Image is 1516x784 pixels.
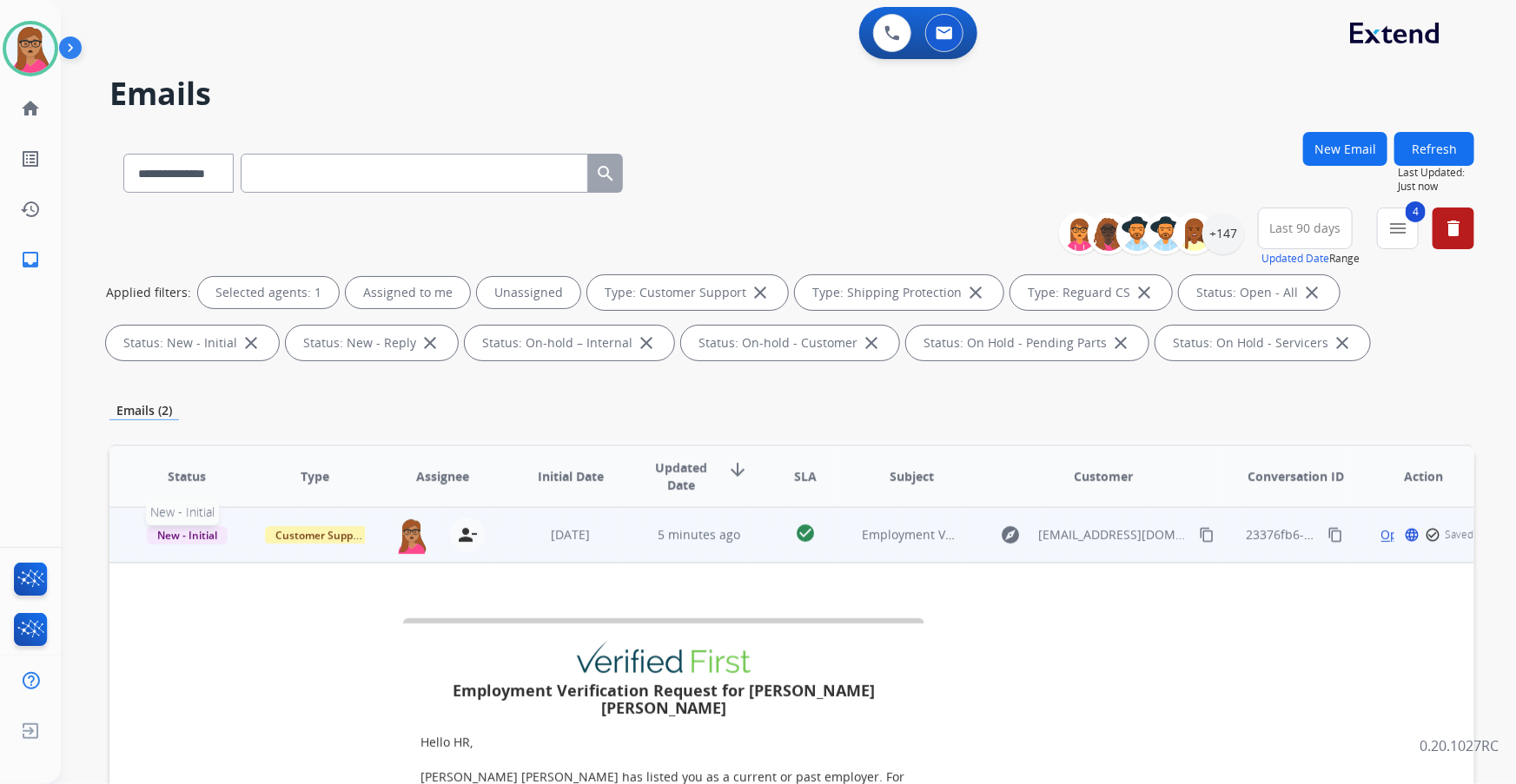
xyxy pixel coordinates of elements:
img: agent-avatar [394,517,429,554]
div: Unassigned [477,277,580,308]
mat-icon: arrow_downward [727,459,748,480]
h2: Emails [109,76,1474,111]
span: Just now [1398,180,1474,194]
span: Last Updated: [1398,166,1474,180]
div: Status: New - Initial [106,326,279,360]
span: Conversation ID [1248,468,1344,485]
span: [EMAIL_ADDRESS][DOMAIN_NAME] [1039,526,1190,544]
span: Customer Support [265,526,378,544]
div: Status: Open - All [1179,275,1340,310]
span: Initial Date [538,468,604,485]
span: Employment Verification Request - File #6276306 for [PERSON_NAME] [863,526,1268,543]
mat-icon: search [595,163,616,184]
span: SLA [794,468,817,485]
button: Updated Date [1261,252,1329,266]
mat-icon: history [20,199,41,220]
mat-icon: close [241,333,261,353]
img: showImage.taz [577,641,751,673]
button: 4 [1377,208,1419,249]
div: Status: On-hold – Internal [465,326,674,360]
mat-icon: check_circle_outline [1425,527,1440,543]
h3: Employment Verification Request for [PERSON_NAME] [PERSON_NAME] [420,682,907,716]
span: Range [1261,251,1360,266]
div: Status: On Hold - Pending Parts [906,326,1149,360]
button: New Email [1303,132,1387,166]
mat-icon: close [636,333,657,353]
mat-icon: close [1110,333,1131,353]
div: Status: On-hold - Customer [681,326,899,360]
span: [DATE] [551,526,590,543]
img: avatar [6,24,55,73]
mat-icon: check_circle [795,523,816,544]
mat-icon: close [1332,333,1353,353]
span: 23376fb6-bd04-4b8e-9f05-d71846869441 [1246,526,1485,543]
p: Hello HR, [420,734,907,751]
span: Status [168,468,206,485]
span: New - Initial [146,499,219,525]
mat-icon: close [420,333,440,353]
mat-icon: home [20,98,41,119]
button: Refresh [1394,132,1474,166]
div: Type: Reguard CS [1010,275,1172,310]
span: Open [1381,526,1413,544]
span: Saved [1445,528,1473,542]
mat-icon: close [965,282,986,303]
div: Type: Shipping Protection [795,275,1003,310]
mat-icon: close [750,282,771,303]
span: 5 minutes ago [658,526,740,543]
mat-icon: list_alt [20,148,41,169]
span: Customer [1075,468,1134,485]
div: Status: New - Reply [286,326,458,360]
p: Emails (2) [109,402,179,420]
p: Applied filters: [106,284,191,301]
mat-icon: content_copy [1327,527,1343,543]
span: 4 [1406,201,1426,222]
mat-icon: language [1404,527,1420,543]
span: Last 90 days [1270,225,1341,232]
mat-icon: close [861,333,882,353]
mat-icon: explore [1001,524,1022,545]
div: Status: On Hold - Servicers [1155,326,1370,360]
mat-icon: content_copy [1199,527,1215,543]
div: Assigned to me [346,277,470,308]
mat-icon: delete [1443,218,1464,239]
div: Type: Customer Support [587,275,788,310]
mat-icon: inbox [20,249,41,270]
span: New - Initial [147,526,228,544]
div: Selected agents: 1 [198,277,339,308]
div: +147 [1202,213,1244,254]
span: Type [301,468,329,485]
span: Subject [890,468,934,485]
mat-icon: close [1301,282,1322,303]
span: Assignee [416,468,469,485]
mat-icon: close [1134,282,1155,303]
mat-icon: menu [1387,218,1408,239]
p: 0.20.1027RC [1420,735,1499,756]
button: Last 90 days [1258,208,1353,249]
span: Updated Date [649,459,713,494]
mat-icon: person_remove [457,524,478,545]
th: Action [1347,446,1474,507]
